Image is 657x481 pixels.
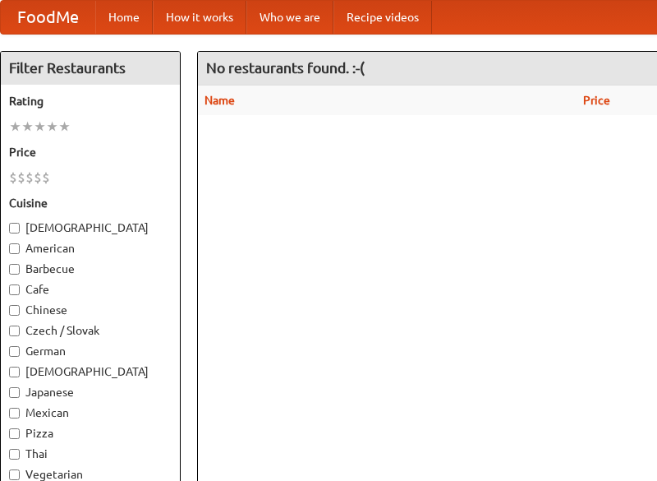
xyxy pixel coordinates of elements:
input: [DEMOGRAPHIC_DATA] [9,223,20,234]
label: Chinese [9,302,172,318]
a: FoodMe [1,1,95,34]
ng-pluralize: No restaurants found. :-( [206,60,365,76]
label: [DEMOGRAPHIC_DATA] [9,363,172,380]
input: Cafe [9,284,20,295]
li: ★ [58,118,71,136]
input: Barbecue [9,264,20,275]
input: American [9,243,20,254]
h4: Filter Restaurants [1,52,180,85]
a: How it works [153,1,246,34]
h5: Price [9,144,172,160]
input: Chinese [9,305,20,316]
li: ★ [46,118,58,136]
li: ★ [34,118,46,136]
label: [DEMOGRAPHIC_DATA] [9,220,172,236]
input: German [9,346,20,357]
li: ★ [21,118,34,136]
h5: Cuisine [9,195,172,211]
input: Czech / Slovak [9,326,20,336]
a: Name [204,94,235,107]
input: Japanese [9,387,20,398]
h5: Rating [9,93,172,109]
li: $ [42,169,50,187]
a: Home [95,1,153,34]
label: Czech / Slovak [9,322,172,339]
li: $ [9,169,17,187]
li: $ [17,169,25,187]
label: Thai [9,446,172,462]
input: Vegetarian [9,469,20,480]
label: German [9,343,172,359]
li: ★ [9,118,21,136]
a: Who we are [246,1,333,34]
label: American [9,240,172,257]
input: Pizza [9,428,20,439]
li: $ [25,169,34,187]
label: Japanese [9,384,172,400]
label: Barbecue [9,261,172,277]
a: Price [583,94,610,107]
input: [DEMOGRAPHIC_DATA] [9,367,20,377]
label: Mexican [9,405,172,421]
label: Cafe [9,281,172,298]
input: Mexican [9,408,20,419]
li: $ [34,169,42,187]
input: Thai [9,449,20,460]
label: Pizza [9,425,172,442]
a: Recipe videos [333,1,432,34]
